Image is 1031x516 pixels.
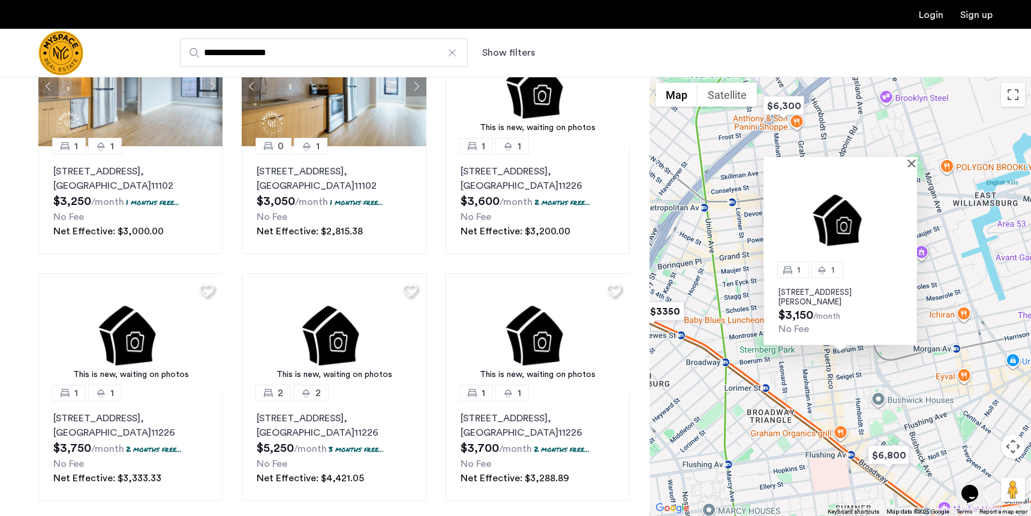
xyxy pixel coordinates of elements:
p: [STREET_ADDRESS] 11226 [53,411,208,440]
p: [STREET_ADDRESS][PERSON_NAME] [778,288,902,307]
img: Google [653,500,692,516]
a: Cazamio Logo [38,31,83,76]
button: Previous apartment [242,76,262,96]
a: This is new, waiting on photos [446,26,630,146]
sub: /month [294,444,327,454]
sub: /month [500,197,533,207]
span: $3,150 [778,309,813,321]
p: 3 months free... [329,444,384,454]
span: No Fee [53,459,84,469]
span: No Fee [461,212,491,222]
span: $3,700 [461,442,499,454]
div: from $3350 [615,298,689,325]
input: Apartment Search [180,38,468,67]
span: No Fee [257,459,287,469]
sub: /month [91,197,124,207]
img: 1997_638519968035243270.png [242,26,426,146]
button: Next apartment [406,76,426,96]
a: 22[STREET_ADDRESS], [GEOGRAPHIC_DATA]112263 months free...No FeeNet Effective: $4,421.05 [242,393,426,501]
p: 2 months free... [534,197,590,207]
button: Drag Pegman onto the map to open Street View [1001,478,1025,502]
span: $3,600 [461,195,500,207]
span: Net Effective: $3,288.89 [461,473,569,483]
img: 2.gif [242,273,426,393]
img: 1997_638519966982966758.png [38,26,223,146]
p: [STREET_ADDRESS] 11226 [257,411,411,440]
span: 2 [315,386,321,400]
a: This is new, waiting on photos [38,273,223,393]
p: 2 months free... [534,444,590,454]
a: 11[STREET_ADDRESS], [GEOGRAPHIC_DATA]111021 months free...No FeeNet Effective: $3,000.00 [38,146,223,254]
span: 0 [278,139,284,153]
iframe: chat widget [957,468,995,504]
span: Net Effective: $3,333.33 [53,473,161,483]
span: Map data ©2025 Google [886,509,949,515]
img: 2.gif [38,273,223,393]
span: 2 [278,386,283,400]
span: No Fee [257,212,287,222]
span: 1 [316,139,320,153]
button: Show satellite imagery [698,83,757,107]
span: $3,750 [53,442,91,454]
a: This is new, waiting on photos [242,273,426,393]
p: [STREET_ADDRESS] 11102 [53,164,208,193]
a: Login [919,10,943,20]
a: Open this area in Google Maps (opens a new window) [653,500,692,516]
div: This is new, waiting on photos [44,369,217,381]
span: No Fee [461,459,491,469]
a: 01[STREET_ADDRESS], [GEOGRAPHIC_DATA]111021 months free...No FeeNet Effective: $2,815.38 [242,146,426,254]
button: Toggle fullscreen view [1001,83,1025,107]
span: No Fee [53,212,84,222]
span: 1 [110,139,114,153]
button: Next apartment [202,76,223,96]
span: 1 [482,386,485,400]
span: $3,250 [53,195,91,207]
span: 1 [482,139,485,153]
button: Show street map [656,83,698,107]
div: $6,300 [758,92,809,119]
button: Previous apartment [38,76,59,96]
button: Close [910,159,918,167]
button: Keyboard shortcuts [828,508,879,516]
img: Apartment photo [764,167,917,270]
a: Terms (opens in new tab) [957,508,972,516]
button: Show or hide filters [482,46,535,60]
span: Net Effective: $3,200.00 [461,227,570,236]
p: 1 months free... [330,197,383,207]
span: 1 [831,265,834,273]
p: [STREET_ADDRESS] 11102 [257,164,411,193]
div: This is new, waiting on photos [248,369,420,381]
div: $6,800 [863,442,914,469]
div: This is new, waiting on photos [452,369,624,381]
a: 11[STREET_ADDRESS], [GEOGRAPHIC_DATA]112262 months free...No FeeNet Effective: $3,333.33 [38,393,223,501]
span: Net Effective: $3,000.00 [53,227,164,236]
p: [STREET_ADDRESS] 11226 [461,164,615,193]
sub: /month [295,197,328,207]
p: [STREET_ADDRESS] 11226 [461,411,615,440]
span: $5,250 [257,442,294,454]
sub: /month [813,312,840,321]
span: No Fee [778,324,809,334]
span: Net Effective: $2,815.38 [257,227,363,236]
img: 2.gif [446,273,630,393]
a: Registration [960,10,993,20]
span: 1 [74,139,78,153]
span: 1 [110,386,114,400]
a: This is new, waiting on photos [446,273,630,393]
sub: /month [91,444,124,454]
span: Net Effective: $4,421.05 [257,473,364,483]
img: logo [38,31,83,76]
a: 11[STREET_ADDRESS], [GEOGRAPHIC_DATA]112262 months free...No FeeNet Effective: $3,200.00 [446,146,630,254]
span: 1 [518,386,521,400]
p: 2 months free... [126,444,182,454]
span: 1 [518,139,521,153]
button: Map camera controls [1001,434,1025,458]
span: 1 [74,386,78,400]
sub: /month [499,444,532,454]
img: 2.gif [446,26,630,146]
p: 1 months free... [126,197,179,207]
span: $3,050 [257,195,295,207]
a: Report a map error [979,508,1027,516]
span: 1 [797,265,800,273]
a: 11[STREET_ADDRESS], [GEOGRAPHIC_DATA]112262 months free...No FeeNet Effective: $3,288.89 [446,393,630,501]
